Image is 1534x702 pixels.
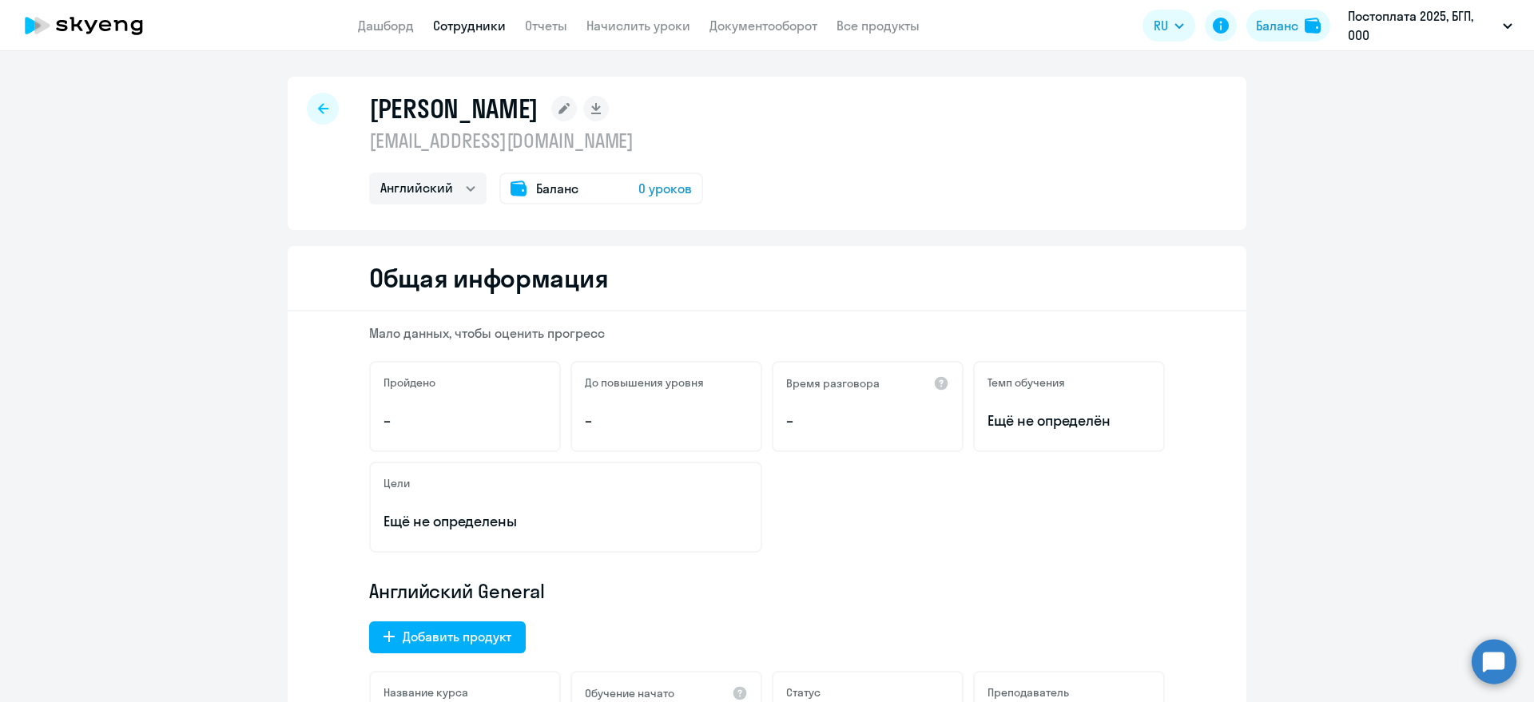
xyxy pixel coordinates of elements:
[383,476,410,490] h5: Цели
[358,18,414,34] a: Дашборд
[536,179,578,198] span: Баланс
[585,410,748,431] p: –
[383,685,468,700] h5: Название курса
[585,686,674,700] h5: Обучение начато
[837,18,920,34] a: Все продукты
[1340,6,1520,45] button: Постоплата 2025, БГП, ООО
[638,179,692,198] span: 0 уроков
[1154,16,1168,35] span: RU
[786,685,821,700] h5: Статус
[525,18,567,34] a: Отчеты
[369,578,545,604] span: Английский General
[433,18,506,34] a: Сотрудники
[369,621,526,653] button: Добавить продукт
[786,376,880,391] h5: Время разговора
[1305,18,1321,34] img: balance
[709,18,817,34] a: Документооборот
[988,375,1065,390] h5: Темп обучения
[403,627,511,646] div: Добавить продукт
[369,262,608,294] h2: Общая информация
[383,511,748,532] p: Ещё не определены
[369,128,703,153] p: [EMAIL_ADDRESS][DOMAIN_NAME]
[383,410,546,431] p: –
[786,410,949,431] p: –
[383,375,435,390] h5: Пройдено
[988,685,1069,700] h5: Преподаватель
[1143,10,1195,42] button: RU
[585,375,704,390] h5: До повышения уровня
[586,18,690,34] a: Начислить уроки
[1246,10,1330,42] button: Балансbalance
[369,93,538,125] h1: [PERSON_NAME]
[1256,16,1298,35] div: Баланс
[1348,6,1496,45] p: Постоплата 2025, БГП, ООО
[369,324,1165,342] p: Мало данных, чтобы оценить прогресс
[988,410,1150,431] span: Ещё не определён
